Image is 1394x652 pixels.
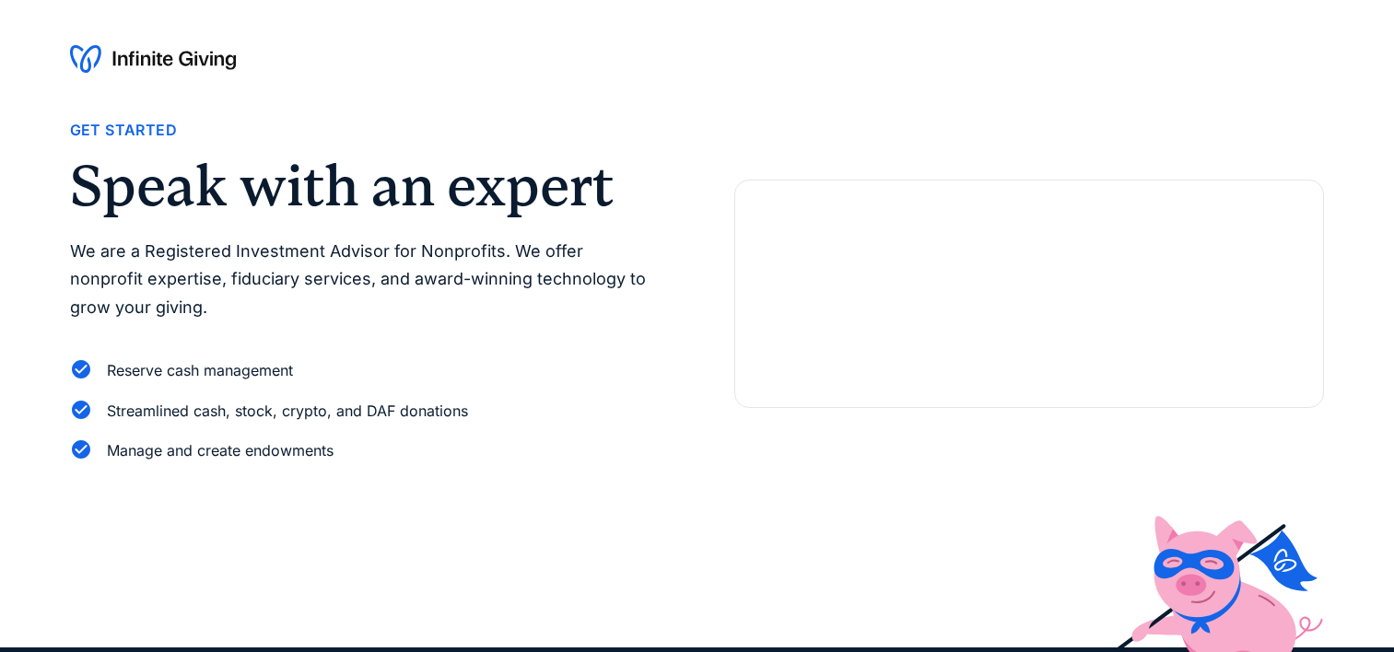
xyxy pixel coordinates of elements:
p: We are a Registered Investment Advisor for Nonprofits. We offer nonprofit expertise, fiduciary se... [70,238,661,322]
h2: Speak with an expert [70,157,661,215]
iframe: Form 0 [765,239,1294,378]
div: Get Started [70,118,177,143]
div: Reserve cash management [107,358,293,383]
div: Streamlined cash, stock, crypto, and DAF donations [107,399,468,424]
div: Manage and create endowments [107,438,334,463]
